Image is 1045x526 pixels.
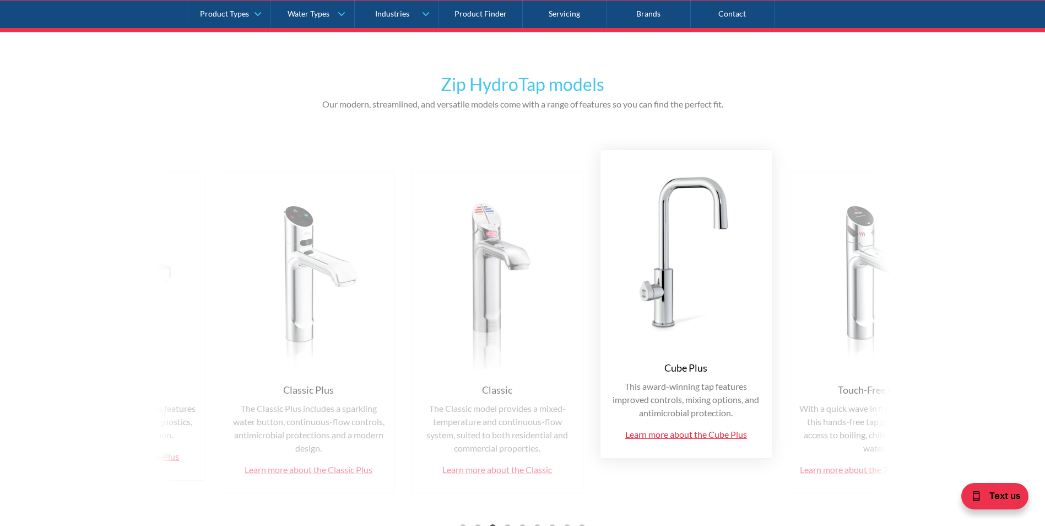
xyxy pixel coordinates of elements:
a: Learn more about the Classic Plus [245,464,372,475]
p: The Classic model provides a mixed-temperature and continuous-flow system, suited to both residen... [421,402,575,455]
div: Touch-Free Wave [838,383,912,398]
div: Industries [375,9,409,18]
p: The Classic Plus includes a sparkling water button, continuous-flow controls, antimicrobial prote... [232,402,386,455]
div: Water Types [288,9,329,18]
div: Cube Plus [664,361,707,375]
h2: Zip HydroTap models [308,71,738,98]
p: This award-winning tap features improved controls, mixing options, and antimicrobial protection. [609,380,763,420]
div: Classic Plus [283,383,334,398]
p: With a quick wave in front of the sensor, this hands-free tap provides instant access to boiling,... [798,402,952,455]
a: Learn more about the Touch-Free Wave [800,464,949,475]
p: Our modern, streamlined, and versatile models come with a range of features so you can find the p... [308,98,738,111]
div: Classic [482,383,512,398]
a: Learn more about the Cube Plus [625,429,747,439]
iframe: podium webchat widget bubble [935,471,1045,526]
div: Product Types [200,9,249,18]
a: Learn more about the Classic [442,464,552,475]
